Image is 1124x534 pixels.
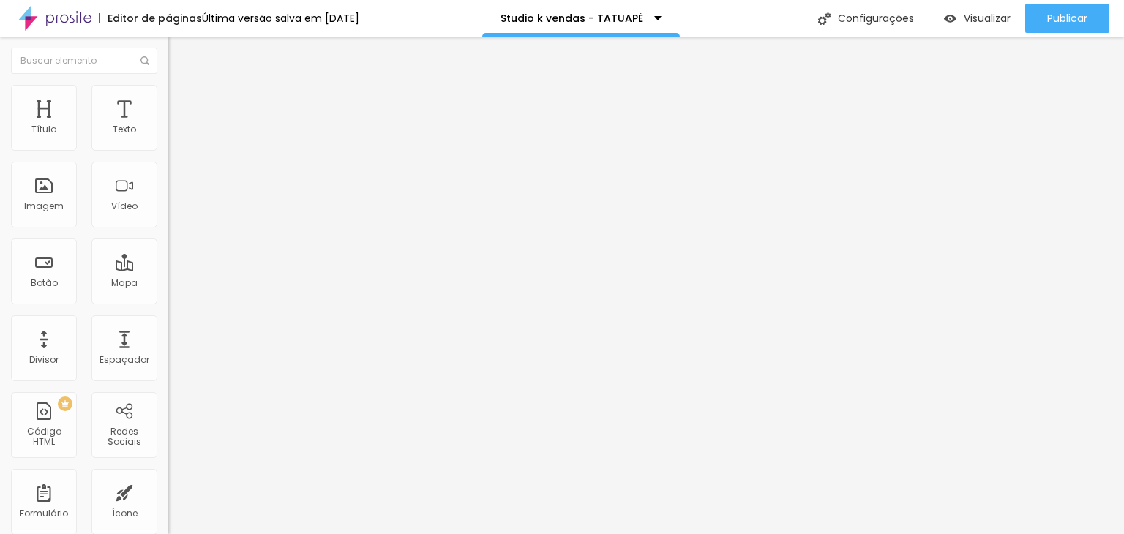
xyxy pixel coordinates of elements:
img: view-1.svg [944,12,956,25]
div: Imagem [24,201,64,211]
div: Texto [113,124,136,135]
iframe: Editor [168,37,1124,534]
div: Código HTML [15,426,72,448]
div: Ícone [112,508,138,519]
div: Espaçador [100,355,149,365]
button: Publicar [1025,4,1109,33]
div: Editor de páginas [99,13,202,23]
div: Formulário [20,508,68,519]
div: Redes Sociais [95,426,153,448]
div: Última versão salva em [DATE] [202,13,359,23]
p: Studio k vendas - TATUAPÉ [501,13,643,23]
div: Mapa [111,278,138,288]
div: Botão [31,278,58,288]
span: Visualizar [964,12,1011,24]
div: Vídeo [111,201,138,211]
button: Visualizar [929,4,1025,33]
img: Icone [818,12,831,25]
img: Icone [140,56,149,65]
div: Divisor [29,355,59,365]
div: Título [31,124,56,135]
span: Publicar [1047,12,1087,24]
input: Buscar elemento [11,48,157,74]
